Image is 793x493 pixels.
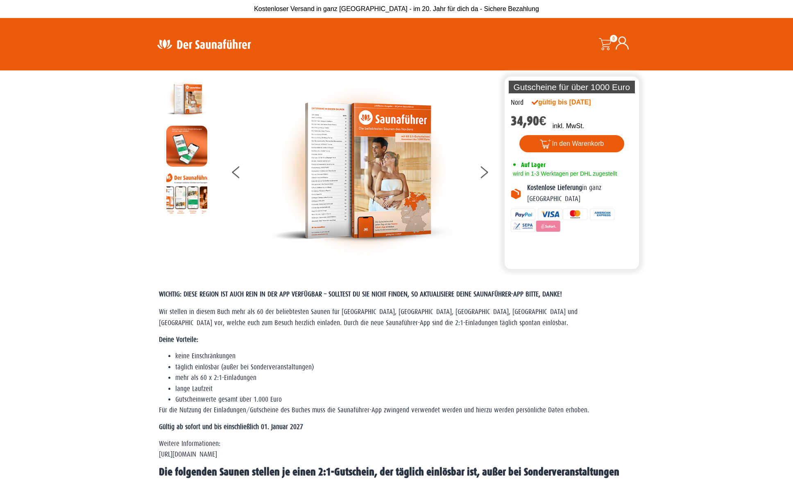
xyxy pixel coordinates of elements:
[159,405,634,416] p: Für die Nutzung der Einladungen/Gutscheine des Buches muss die Saunaführer-App zwingend verwendet...
[553,121,584,131] p: inkl. MwSt.
[166,126,207,167] img: MOCKUP-iPhone_regional
[610,35,617,42] span: 0
[166,173,207,214] img: Anleitung7tn
[159,290,562,298] span: WICHTIG: DIESE REGION IST AUCH REIN IN DER APP VERFÜGBAR – SOLLTEST DU SIE NICHT FINDEN, SO AKTUA...
[527,184,582,192] b: Kostenlose Lieferung
[175,351,634,362] li: keine Einschränkungen
[159,308,578,326] span: Wir stellen in diesem Buch mehr als 60 der beliebtesten Saunen für [GEOGRAPHIC_DATA], [GEOGRAPHIC...
[166,79,207,120] img: der-saunafuehrer-2025-nord
[175,394,634,405] li: Gutscheinwerte gesamt über 1.000 Euro
[159,423,303,431] strong: Gültig ab sofort und bis einschließlich 01. Januar 2027
[509,81,635,93] p: Gutscheine für über 1000 Euro
[175,373,634,383] li: mehr als 60 x 2:1-Einladungen
[527,183,633,204] p: in ganz [GEOGRAPHIC_DATA]
[159,439,634,460] p: Weitere Informationen: [URL][DOMAIN_NAME]
[159,336,198,344] strong: Deine Vorteile:
[511,170,617,177] span: wird in 1-3 Werktagen per DHL zugestellt
[271,79,455,263] img: der-saunafuehrer-2025-nord
[175,384,634,394] li: lange Laufzeit
[532,97,609,107] div: gültig bis [DATE]
[159,466,619,478] span: Die folgenden Saunen stellen je einen 2:1-Gutschein, der täglich einlösbar ist, außer bei Sonderv...
[511,97,523,108] div: Nord
[539,113,546,129] span: €
[175,362,634,373] li: täglich einlösbar (außer bei Sonderveranstaltungen)
[511,113,546,129] bdi: 34,90
[254,5,539,12] span: Kostenloser Versand in ganz [GEOGRAPHIC_DATA] - im 20. Jahr für dich da - Sichere Bezahlung
[519,135,625,152] button: In den Warenkorb
[521,161,546,169] span: Auf Lager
